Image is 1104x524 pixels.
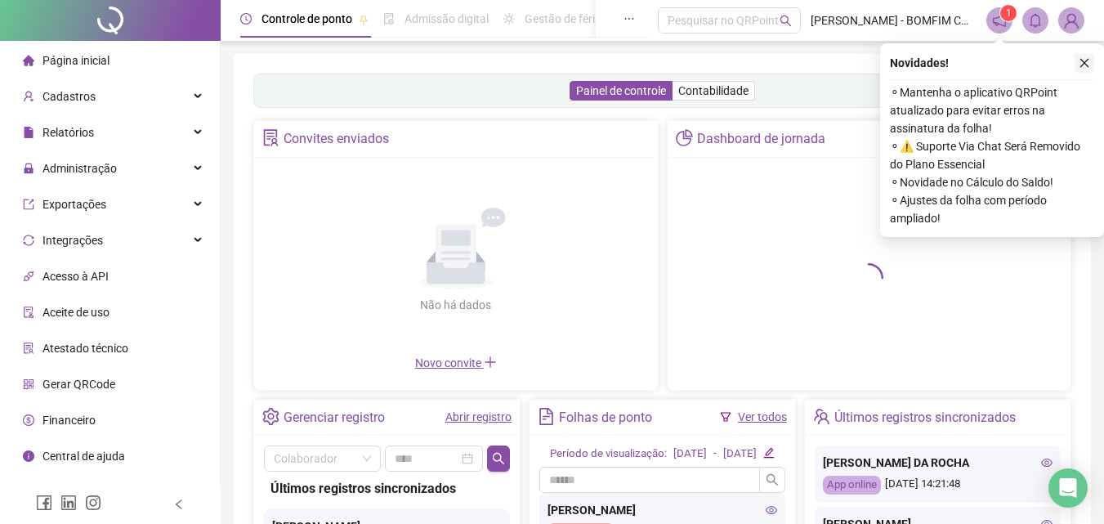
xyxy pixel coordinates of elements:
[823,476,1053,495] div: [DATE] 14:21:48
[23,55,34,66] span: home
[678,84,749,97] span: Contabilidade
[445,410,512,423] a: Abrir registro
[525,12,607,25] span: Gestão de férias
[383,13,395,25] span: file-done
[173,499,185,510] span: left
[576,84,666,97] span: Painel de controle
[405,12,489,25] span: Admissão digital
[503,13,515,25] span: sun
[624,13,635,25] span: ellipsis
[42,414,96,427] span: Financeiro
[359,15,369,25] span: pushpin
[811,11,977,29] span: [PERSON_NAME] - BOMFIM CONTABILIDADE E AUDITORIA S/S EPP
[23,163,34,174] span: lock
[538,408,555,425] span: file-text
[723,446,757,463] div: [DATE]
[890,173,1094,191] span: ⚬ Novidade no Cálculo do Saldo!
[890,54,949,72] span: Novidades !
[240,13,252,25] span: clock-circle
[1048,468,1088,508] div: Open Intercom Messenger
[1028,13,1043,28] span: bell
[854,263,883,293] span: loading
[738,410,787,423] a: Ver todos
[284,404,385,432] div: Gerenciar registro
[780,15,792,27] span: search
[763,447,774,458] span: edit
[23,343,34,354] span: solution
[550,446,667,463] div: Período de visualização:
[42,198,106,211] span: Exportações
[697,125,825,153] div: Dashboard de jornada
[85,495,101,511] span: instagram
[42,306,110,319] span: Aceite de uso
[23,271,34,282] span: api
[42,162,117,175] span: Administração
[492,452,505,465] span: search
[890,137,1094,173] span: ⚬ ⚠️ Suporte Via Chat Será Removido do Plano Essencial
[42,270,109,283] span: Acesso à API
[284,125,389,153] div: Convites enviados
[720,411,731,423] span: filter
[813,408,830,425] span: team
[890,191,1094,227] span: ⚬ Ajustes da folha com período ampliado!
[1000,5,1017,21] sup: 1
[992,13,1007,28] span: notification
[23,199,34,210] span: export
[23,450,34,462] span: info-circle
[60,495,77,511] span: linkedin
[42,90,96,103] span: Cadastros
[484,356,497,369] span: plus
[42,450,125,463] span: Central de ajuda
[23,378,34,390] span: qrcode
[673,446,707,463] div: [DATE]
[1079,57,1090,69] span: close
[559,404,652,432] div: Folhas de ponto
[415,356,497,369] span: Novo convite
[23,235,34,246] span: sync
[676,129,693,146] span: pie-chart
[823,454,1053,472] div: [PERSON_NAME] DA ROCHA
[1041,457,1053,468] span: eye
[890,83,1094,137] span: ⚬ Mantenha o aplicativo QRPoint atualizado para evitar erros na assinatura da folha!
[42,378,115,391] span: Gerar QRCode
[42,54,110,67] span: Página inicial
[42,342,128,355] span: Atestado técnico
[823,476,881,495] div: App online
[36,495,52,511] span: facebook
[270,478,503,499] div: Últimos registros sincronizados
[42,234,103,247] span: Integrações
[23,414,34,426] span: dollar
[262,408,279,425] span: setting
[23,307,34,318] span: audit
[834,404,1016,432] div: Últimos registros sincronizados
[23,91,34,102] span: user-add
[766,504,777,516] span: eye
[262,129,279,146] span: solution
[261,12,352,25] span: Controle de ponto
[713,446,717,463] div: -
[548,501,777,519] div: [PERSON_NAME]
[1059,8,1084,33] img: 1027
[766,473,779,486] span: search
[42,126,94,139] span: Relatórios
[1006,7,1012,19] span: 1
[381,296,531,314] div: Não há dados
[23,127,34,138] span: file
